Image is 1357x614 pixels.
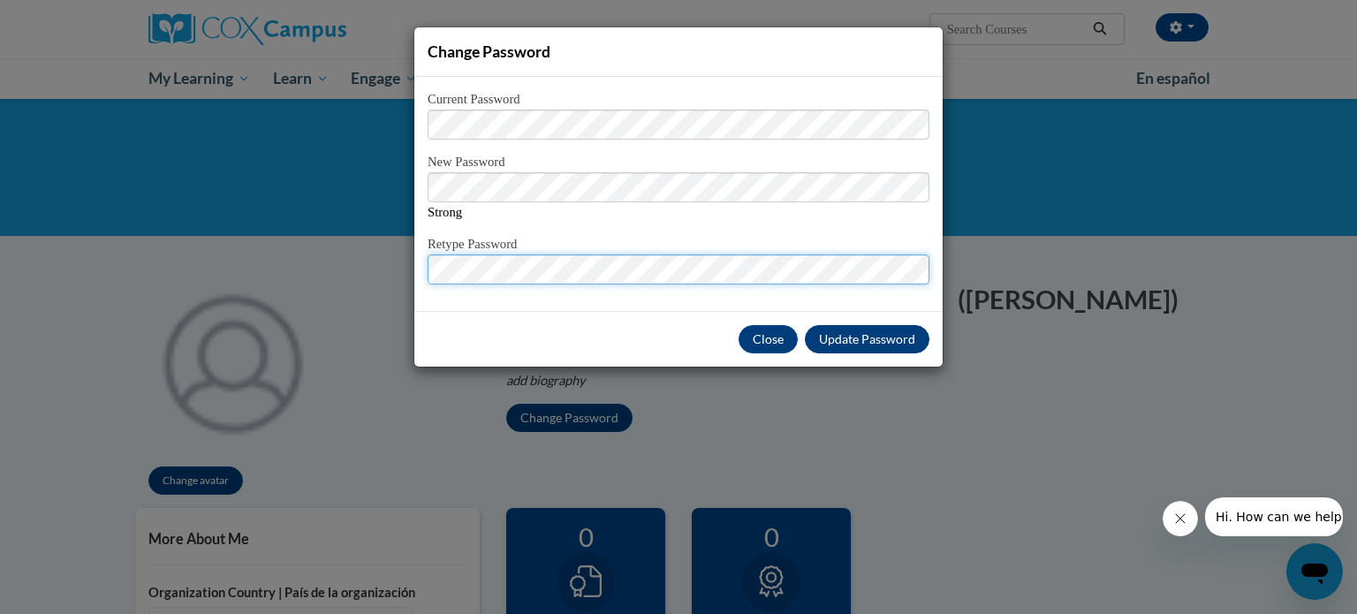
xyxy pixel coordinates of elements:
span: Update Password [819,331,915,346]
span: Retype Password [428,235,553,254]
span: Current Password [428,90,553,110]
iframe: Close message [1163,501,1198,536]
span: Strong [428,205,462,219]
span: Hi. How can we help? [11,12,143,27]
h4: Change Password [428,41,929,63]
iframe: Message from company [1205,497,1343,536]
button: Update Password [805,325,929,353]
button: Close [739,325,798,353]
span: New Password [428,153,553,172]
